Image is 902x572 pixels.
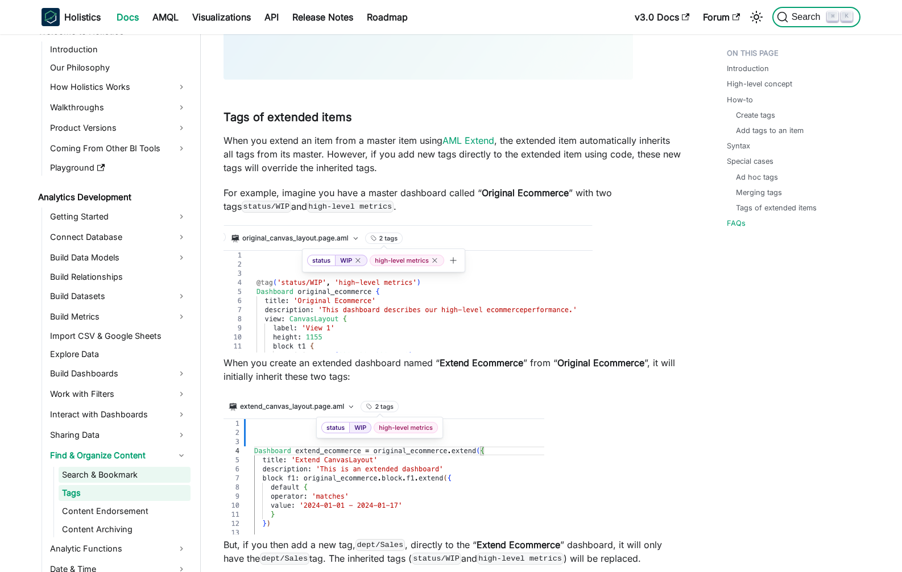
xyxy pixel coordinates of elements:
[727,218,746,229] a: FAQs
[258,8,286,26] a: API
[736,110,775,121] a: Create tags
[736,172,778,183] a: Ad hoc tags
[727,63,769,74] a: Introduction
[355,539,405,550] code: dept/Sales
[59,521,191,537] a: Content Archiving
[42,8,101,26] a: HolisticsHolistics
[477,553,564,564] code: high-level metrics
[47,540,191,558] a: Analytic Functions
[696,8,747,26] a: Forum
[47,308,191,326] a: Build Metrics
[841,11,853,22] kbd: K
[736,187,782,198] a: Merging tags
[59,467,191,483] a: Search & Bookmark
[47,119,191,137] a: Product Versions
[47,42,191,57] a: Introduction
[747,8,766,26] button: Switch between dark and light mode (currently light mode)
[47,139,191,157] a: Coming From Other BI Tools
[47,160,191,176] a: Playground
[727,156,773,167] a: Special cases
[59,485,191,501] a: Tags
[260,553,309,564] code: dept/Sales
[482,187,569,198] strong: Original Ecommerce
[47,208,191,226] a: Getting Started
[727,78,792,89] a: High-level concept
[224,538,681,565] p: But, if you then add a new tag, , directly to the “ ” dashboard, it will only have the tag. The i...
[47,78,191,96] a: How Holistics Works
[146,8,185,26] a: AMQL
[224,225,593,353] img: Tags of extended items - Original
[47,328,191,344] a: Import CSV & Google Sheets
[727,94,753,105] a: How-to
[628,8,696,26] a: v3.0 Docs
[47,248,191,267] a: Build Data Models
[307,201,394,212] code: high-level metrics
[242,201,291,212] code: status/WIP
[440,357,523,368] strong: Extend Ecommerce
[42,8,60,26] img: Holistics
[736,125,804,136] a: Add tags to an item
[47,446,191,465] a: Find & Organize Content
[47,98,191,117] a: Walkthroughs
[110,8,146,26] a: Docs
[477,539,560,550] strong: Extend Ecommerce
[557,357,644,368] strong: Original Ecommerce
[47,228,191,246] a: Connect Database
[827,11,838,22] kbd: ⌘
[224,110,681,125] h3: Tags of extended items
[224,356,681,383] p: When you create an extended dashboard named “ ” from “ ”, it will initially inherit these two tags:
[47,60,191,76] a: Our Philosophy
[47,364,191,383] a: Build Dashboards
[47,287,191,305] a: Build Datasets
[224,395,544,534] img: Tags of extended items - Inherit
[64,10,101,24] b: Holistics
[360,8,415,26] a: Roadmap
[727,140,750,151] a: Syntax
[59,503,191,519] a: Content Endorsement
[286,8,360,26] a: Release Notes
[788,12,827,22] span: Search
[47,426,191,444] a: Sharing Data
[35,189,191,205] a: Analytics Development
[224,134,681,175] p: When you extend an item from a master item using , the extended item automatically inherits all t...
[47,346,191,362] a: Explore Data
[442,135,494,146] a: AML Extend
[185,8,258,26] a: Visualizations
[47,269,191,285] a: Build Relationships
[772,7,860,27] button: Search (Command+K)
[224,186,681,213] p: For example, imagine you have a master dashboard called “ ” with two tags and .
[30,34,201,572] nav: Docs sidebar
[412,553,461,564] code: status/WIP
[47,385,191,403] a: Work with Filters
[47,405,191,424] a: Interact with Dashboards
[736,202,817,213] a: Tags of extended items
